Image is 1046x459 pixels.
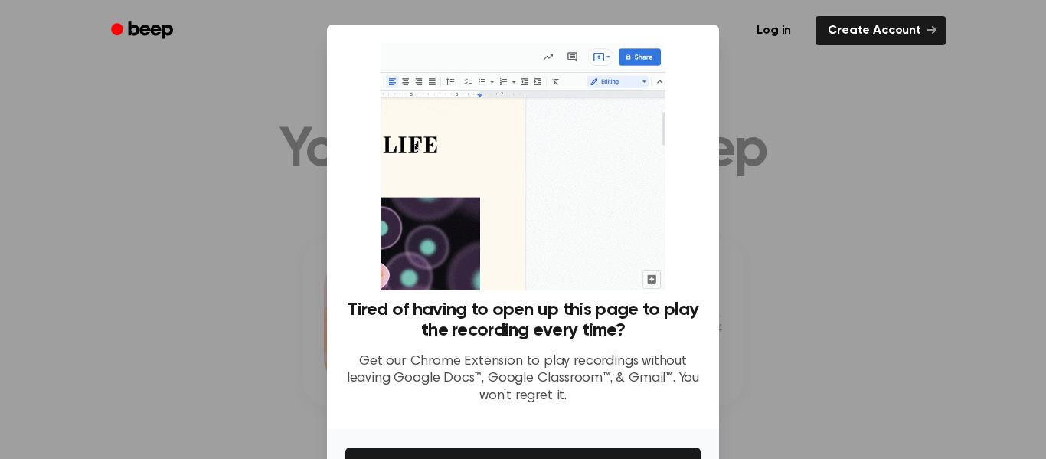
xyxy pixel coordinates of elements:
[816,16,946,45] a: Create Account
[345,353,701,405] p: Get our Chrome Extension to play recordings without leaving Google Docs™, Google Classroom™, & Gm...
[345,300,701,341] h3: Tired of having to open up this page to play the recording every time?
[381,43,665,290] img: Beep extension in action
[100,16,187,46] a: Beep
[741,13,806,48] a: Log in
